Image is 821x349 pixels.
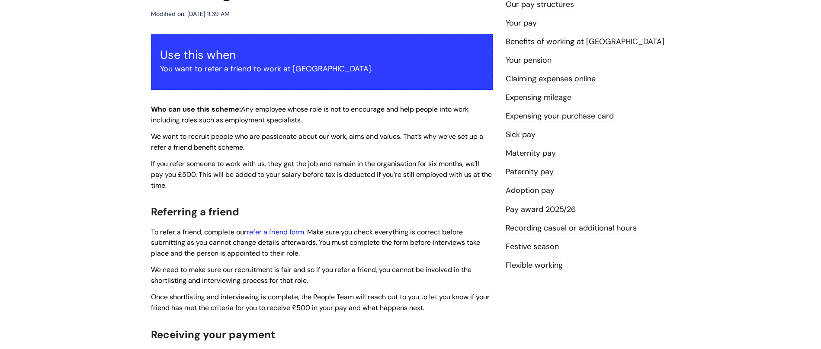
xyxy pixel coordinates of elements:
[151,105,241,114] strong: Who can use this scheme:
[506,129,536,141] a: Sick pay
[506,241,559,253] a: Festive season
[506,55,552,66] a: Your pension
[506,204,576,215] a: Pay award 2025/26
[151,132,483,152] span: We want to recruit people who are passionate about our work, aims and values. That’s why we’ve se...
[151,292,490,312] span: Once shortlisting and interviewing is complete, the People Team will reach out to you to let you ...
[506,36,664,48] a: Benefits of working at [GEOGRAPHIC_DATA]
[247,227,304,237] a: refer a friend form
[151,265,471,285] span: We need to make sure our recruitment is fair and so if you refer a friend, you cannot be involved...
[160,48,484,62] h3: Use this when
[151,159,492,190] span: If you refer someone to work with us, they get the job and remain in the organisation for six mon...
[151,205,239,218] span: Referring a friend
[506,223,637,234] a: Recording casual or additional hours
[151,9,230,19] div: Modified on: [DATE] 11:39 AM
[151,227,480,258] span: To refer a friend, complete our . Make sure you check everything is correct before submitting as ...
[506,111,614,122] a: Expensing your purchase card
[506,148,556,159] a: Maternity pay
[506,92,571,103] a: Expensing mileage
[506,260,563,271] a: Flexible working
[506,18,537,29] a: Your pay
[160,62,484,76] p: You want to refer a friend to work at [GEOGRAPHIC_DATA].
[506,74,596,85] a: Claiming expenses online
[151,105,470,125] span: Any employee whose role is not to encourage and help people into work, including roles such as em...
[151,328,275,341] span: Receiving your payment
[506,166,554,178] a: Paternity pay
[506,185,555,196] a: Adoption pay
